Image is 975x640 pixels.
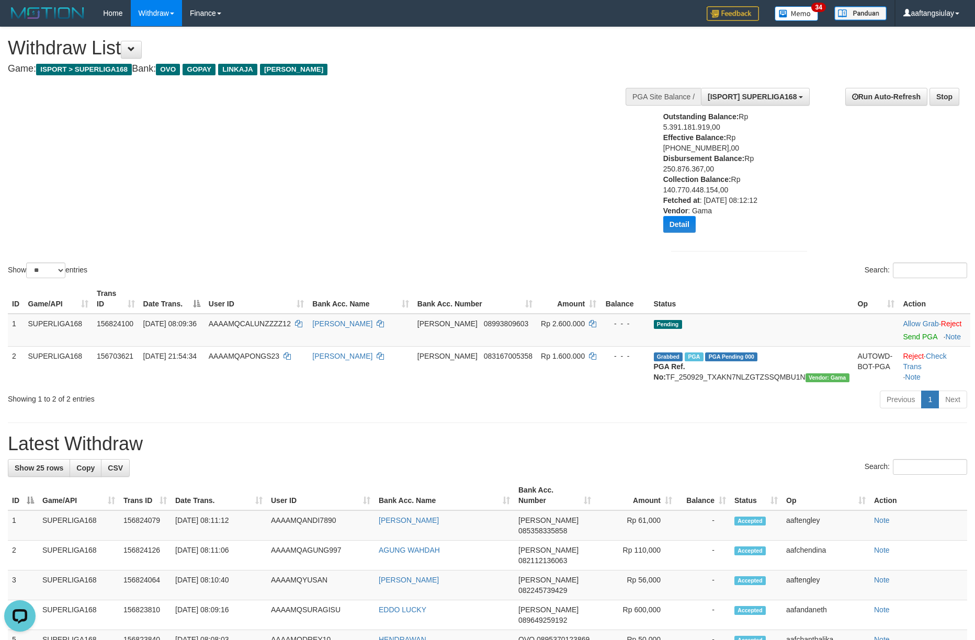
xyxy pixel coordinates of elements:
[903,333,937,341] a: Send PGA
[8,541,38,570] td: 2
[38,600,119,630] td: SUPERLIGA168
[663,154,745,163] b: Disbursement Balance:
[8,459,70,477] a: Show 25 rows
[880,391,922,408] a: Previous
[921,391,939,408] a: 1
[518,516,579,524] span: [PERSON_NAME]
[811,3,825,12] span: 34
[97,319,133,328] span: 156824100
[8,5,87,21] img: MOTION_logo.png
[941,319,962,328] a: Reject
[267,570,375,600] td: AAAAMQYUSAN
[119,570,171,600] td: 156824064
[267,481,375,510] th: User ID: activate to sort column ascending
[734,546,766,555] span: Accepted
[663,216,696,233] button: Detail
[775,6,819,21] img: Button%20Memo.svg
[379,605,426,614] a: EDDO LUCKY
[595,541,676,570] td: Rp 110,000
[15,464,63,472] span: Show 25 rows
[782,570,870,600] td: aaftengley
[209,352,279,360] span: AAAAMQAPONGS23
[375,481,514,510] th: Bank Acc. Name: activate to sort column ascending
[845,88,927,106] a: Run Auto-Refresh
[119,541,171,570] td: 156824126
[865,262,967,278] label: Search:
[605,351,645,361] div: - - -
[308,284,413,314] th: Bank Acc. Name: activate to sort column ascending
[139,284,205,314] th: Date Trans.: activate to sort column descending
[730,481,782,510] th: Status: activate to sort column ascending
[903,319,940,328] span: ·
[654,320,682,329] span: Pending
[8,433,967,454] h1: Latest Withdraw
[701,88,810,106] button: [ISPORT] SUPERLIGA168
[24,284,93,314] th: Game/API: activate to sort column ascending
[685,352,703,361] span: Marked by aafchhiseyha
[676,510,730,541] td: -
[782,510,870,541] td: aaftengley
[36,64,132,75] span: ISPORT > SUPERLIGA168
[24,314,93,347] td: SUPERLIGA168
[8,570,38,600] td: 3
[734,606,766,615] span: Accepted
[38,510,119,541] td: SUPERLIGA168
[312,352,372,360] a: [PERSON_NAME]
[108,464,123,472] span: CSV
[267,541,375,570] td: AAAAMQAGUNG997
[595,600,676,630] td: Rp 600,000
[676,600,730,630] td: -
[171,600,267,630] td: [DATE] 08:09:16
[379,576,439,584] a: [PERSON_NAME]
[893,262,967,278] input: Search:
[929,88,959,106] a: Stop
[541,352,585,360] span: Rp 1.600.000
[484,319,529,328] span: Copy 08993809603 to clipboard
[218,64,257,75] span: LINKAJA
[205,284,309,314] th: User ID: activate to sort column ascending
[93,284,139,314] th: Trans ID: activate to sort column ascending
[260,64,327,75] span: [PERSON_NAME]
[8,481,38,510] th: ID: activate to sort column descending
[865,459,967,475] label: Search:
[734,576,766,585] span: Accepted
[903,319,938,328] a: Allow Grab
[417,352,478,360] span: [PERSON_NAME]
[8,314,24,347] td: 1
[97,352,133,360] span: 156703621
[76,464,95,472] span: Copy
[70,459,101,477] a: Copy
[874,546,890,554] a: Note
[518,546,579,554] span: [PERSON_NAME]
[119,600,171,630] td: 156823810
[663,196,700,204] b: Fetched at
[595,510,676,541] td: Rp 61,000
[905,373,921,381] a: Note
[595,570,676,600] td: Rp 56,000
[518,605,579,614] span: [PERSON_NAME]
[143,352,197,360] span: [DATE] 21:54:34
[413,284,537,314] th: Bank Acc. Number: activate to sort column ascending
[854,284,899,314] th: Op: activate to sort column ascending
[417,319,478,328] span: [PERSON_NAME]
[654,352,683,361] span: Grabbed
[537,284,600,314] th: Amount: activate to sort column ascending
[267,600,375,630] td: AAAAMQSURAGISU
[663,175,731,184] b: Collection Balance:
[834,6,887,20] img: panduan.png
[209,319,291,328] span: AAAAMQCALUNZZZZ12
[782,600,870,630] td: aafandaneth
[903,352,946,371] a: Check Trans
[605,318,645,329] div: - - -
[595,481,676,510] th: Amount: activate to sort column ascending
[676,570,730,600] td: -
[26,262,65,278] select: Showentries
[874,576,890,584] a: Note
[8,64,640,74] h4: Game: Bank:
[8,510,38,541] td: 1
[663,112,739,121] b: Outstanding Balance:
[38,541,119,570] td: SUPERLIGA168
[171,510,267,541] td: [DATE] 08:11:12
[938,391,967,408] a: Next
[8,346,24,386] td: 2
